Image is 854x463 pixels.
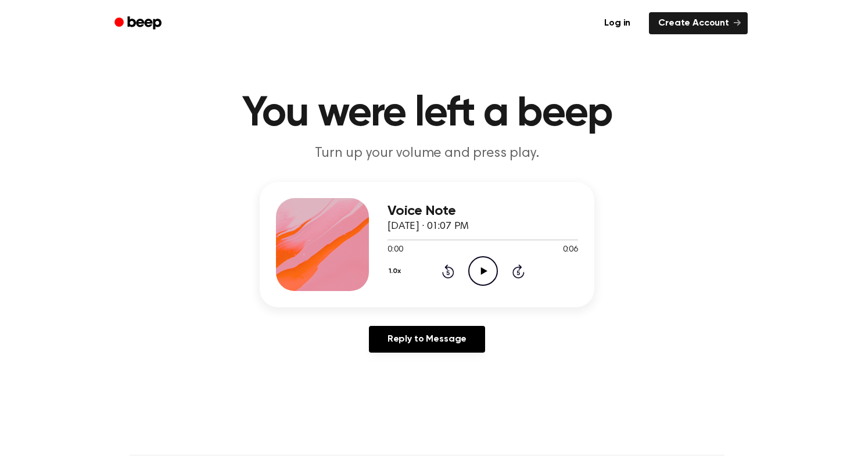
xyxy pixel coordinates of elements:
span: 0:00 [387,244,403,256]
h3: Voice Note [387,203,578,219]
a: Reply to Message [369,326,485,353]
a: Log in [593,10,642,37]
a: Create Account [649,12,748,34]
h1: You were left a beep [130,93,724,135]
p: Turn up your volume and press play. [204,144,650,163]
a: Beep [106,12,172,35]
button: 1.0x [387,261,405,281]
span: 0:06 [563,244,578,256]
span: [DATE] · 01:07 PM [387,221,469,232]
